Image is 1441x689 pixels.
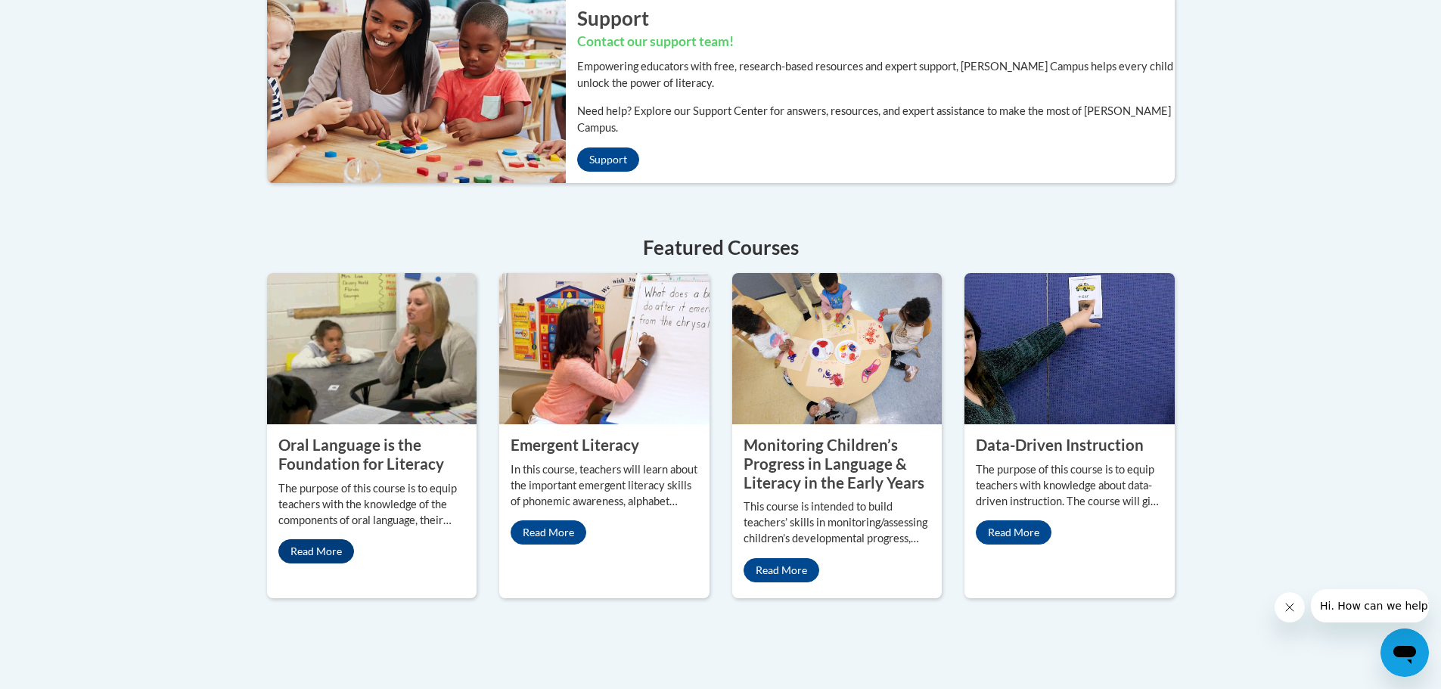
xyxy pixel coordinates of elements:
h3: Contact our support team! [577,33,1175,51]
img: Oral Language is the Foundation for Literacy [267,273,477,424]
property: Monitoring Children’s Progress in Language & Literacy in the Early Years [744,436,924,491]
a: Support [577,147,639,172]
a: Read More [511,520,586,545]
a: Read More [976,520,1051,545]
a: Read More [278,539,354,563]
property: Data-Driven Instruction [976,436,1144,454]
img: Emergent Literacy [499,273,710,424]
property: Emergent Literacy [511,436,639,454]
h2: Support [577,5,1175,32]
p: Need help? Explore our Support Center for answers, resources, and expert assistance to make the m... [577,103,1175,136]
img: Monitoring Children’s Progress in Language & Literacy in the Early Years [732,273,943,424]
p: In this course, teachers will learn about the important emergent literacy skills of phonemic awar... [511,462,698,510]
a: Read More [744,558,819,582]
property: Oral Language is the Foundation for Literacy [278,436,444,473]
iframe: Close message [1275,592,1305,622]
span: Hi. How can we help? [9,11,123,23]
img: Data-Driven Instruction [964,273,1175,424]
p: Empowering educators with free, research-based resources and expert support, [PERSON_NAME] Campus... [577,58,1175,92]
iframe: Button to launch messaging window [1380,628,1429,677]
h4: Featured Courses [267,233,1175,262]
p: This course is intended to build teachers’ skills in monitoring/assessing children’s developmenta... [744,499,931,547]
p: The purpose of this course is to equip teachers with the knowledge of the components of oral lang... [278,481,466,529]
p: The purpose of this course is to equip teachers with knowledge about data-driven instruction. The... [976,462,1163,510]
iframe: Message from company [1311,589,1429,622]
